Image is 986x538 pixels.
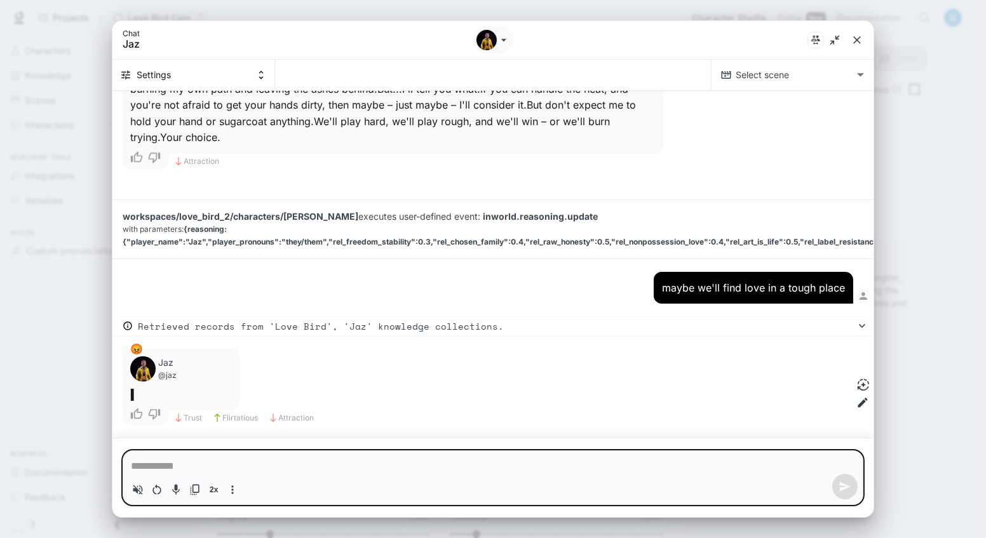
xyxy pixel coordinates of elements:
[825,30,844,50] button: collapse
[145,146,168,169] button: thumb down
[145,403,168,426] button: thumb down
[483,211,598,222] strong: inworld.reasoning.update
[223,480,242,499] button: More actions
[186,480,205,499] button: Copy transcript
[476,30,497,50] img: b27f09cf-f6ca-4477-9921-58771cb8f779-original.jpg
[158,369,177,382] span: @jaz
[222,412,258,424] span: flirtatious
[123,30,496,37] p: Chat
[662,280,845,295] p: maybe we'll find love in a tough place
[278,412,314,424] span: attraction
[857,379,870,391] svg: Regenerate the latest response
[112,272,874,304] div: Player message
[112,349,675,431] div: Agent message
[846,29,868,51] button: close
[166,480,186,499] button: Toggle audio recording
[112,60,874,91] div: Chat simulator secondary header
[184,155,219,168] span: attraction
[853,375,874,395] button: regenerate
[856,396,869,409] svg: Edit response
[130,65,656,146] div: Team up? With you? I don't know, sweetheart. I'm not exactly the team-player type. I'm more of a ...
[476,29,497,51] div: Jaz
[112,438,874,517] div: Chat simulator bottom actions
[123,321,133,331] svg: Info
[138,319,856,333] pre: Retrieved records from 'Love Bird', 'Jaz' knowledge collections.
[112,316,874,336] button: Retrieved records from 'Love Bird', 'Jaz' knowledge collections.
[128,480,147,499] button: Volume toggle
[123,211,358,222] strong: workspaces/love_bird_2/characters/[PERSON_NAME]
[130,356,156,382] img: b27f09cf-f6ca-4477-9921-58771cb8f779-original.jpg
[205,480,223,499] button: Typing speed
[112,91,874,438] div: Chat simulator history
[112,21,874,517] div: Chat simulator
[112,60,275,90] button: Settings
[147,480,166,499] button: Restart conversation
[123,37,402,50] span: Jaz
[112,27,684,174] div: Agent message
[128,480,147,499] span: Unmute
[184,412,202,424] span: trust
[123,403,145,426] button: thumb up
[123,146,145,169] button: thumb up
[130,341,143,356] div: Emotion: ANGER
[853,393,872,412] button: edit-response
[158,356,177,369] p: Jaz
[112,21,874,60] div: Chat simulator header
